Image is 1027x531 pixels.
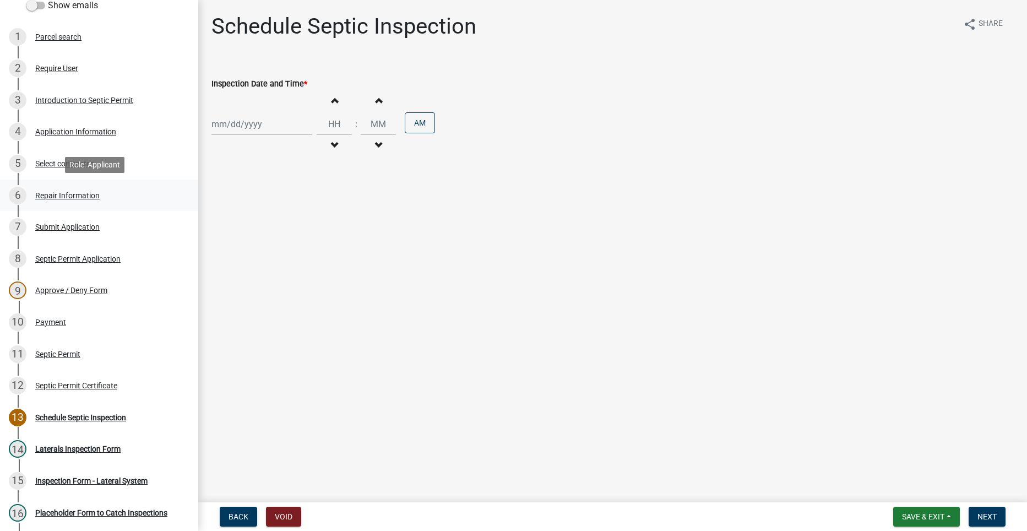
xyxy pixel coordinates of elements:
[229,512,248,521] span: Back
[9,504,26,522] div: 16
[35,286,107,294] div: Approve / Deny Form
[969,507,1006,527] button: Next
[9,59,26,77] div: 2
[211,80,307,88] label: Inspection Date and Time
[35,318,66,326] div: Payment
[954,13,1012,35] button: shareShare
[9,250,26,268] div: 8
[35,445,121,453] div: Laterals Inspection Form
[977,512,997,521] span: Next
[35,255,121,263] div: Septic Permit Application
[9,440,26,458] div: 14
[35,192,100,199] div: Repair Information
[35,128,116,136] div: Application Information
[963,18,976,31] i: share
[9,155,26,172] div: 5
[9,123,26,140] div: 4
[9,91,26,109] div: 3
[9,377,26,394] div: 12
[211,13,476,40] h1: Schedule Septic Inspection
[9,218,26,236] div: 7
[9,472,26,490] div: 15
[9,313,26,331] div: 10
[902,512,944,521] span: Save & Exit
[405,112,435,133] button: AM
[35,64,78,72] div: Require User
[9,187,26,204] div: 6
[9,409,26,426] div: 13
[35,414,126,421] div: Schedule Septic Inspection
[893,507,960,527] button: Save & Exit
[35,223,100,231] div: Submit Application
[9,28,26,46] div: 1
[352,118,361,131] div: :
[220,507,257,527] button: Back
[9,345,26,363] div: 11
[35,477,148,485] div: Inspection Form - Lateral System
[9,281,26,299] div: 9
[35,350,80,358] div: Septic Permit
[361,113,396,136] input: Minutes
[317,113,352,136] input: Hours
[35,509,167,517] div: Placeholder Form to Catch Inspections
[35,382,117,389] div: Septic Permit Certificate
[211,113,312,136] input: mm/dd/yyyy
[266,507,301,527] button: Void
[979,18,1003,31] span: Share
[35,33,81,41] div: Parcel search
[35,160,94,167] div: Select contractor
[35,96,133,104] div: Introduction to Septic Permit
[65,157,124,173] div: Role: Applicant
